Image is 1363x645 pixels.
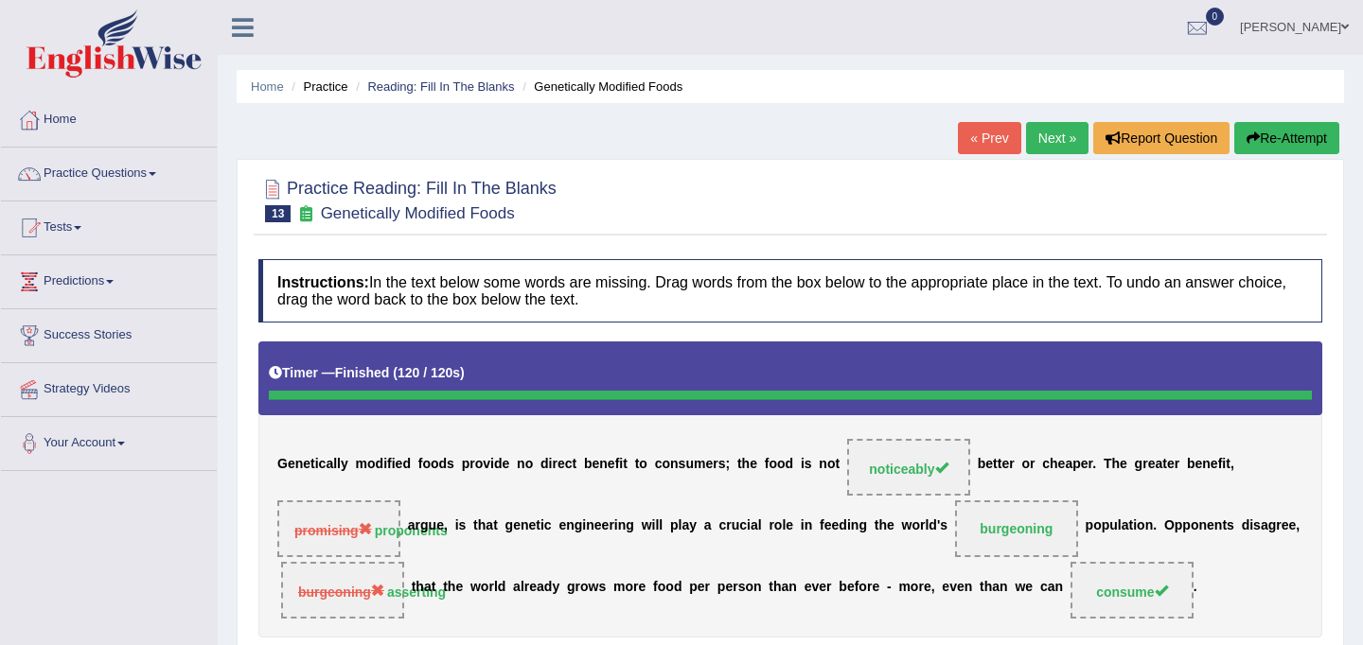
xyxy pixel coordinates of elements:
b: u [1109,517,1118,532]
b: r [867,579,872,594]
b: g [505,517,514,532]
h5: Timer — [269,366,465,380]
b: g [626,517,634,532]
b: b [839,579,847,594]
b: h [1111,456,1120,471]
b: g [420,517,429,532]
b: n [586,517,594,532]
b: n [618,517,627,532]
b: d [540,456,549,471]
b: i [614,517,618,532]
b: t [1162,456,1167,471]
b: e [1081,456,1089,471]
b: Finished [335,365,390,380]
b: d [494,456,503,471]
b: o [639,456,647,471]
button: Report Question [1093,122,1230,154]
b: l [521,579,524,594]
b: a [1065,456,1072,471]
b: t [998,456,1002,471]
b: ) [460,365,465,380]
b: u [685,456,694,471]
b: e [455,579,463,594]
b: a [782,579,789,594]
b: p [1072,456,1081,471]
b: t [432,579,436,594]
b: e [705,456,713,471]
b: i [455,517,459,532]
b: h [773,579,782,594]
b: n [805,517,813,532]
b: i [315,456,319,471]
b: s [447,456,454,471]
b: e [593,456,600,471]
b: h [742,456,751,471]
b: t [875,517,879,532]
a: Home [1,94,217,141]
a: Your Account [1,417,217,464]
b: o [777,456,786,471]
b: e [924,579,931,594]
b: l [925,517,929,532]
b: o [665,579,674,594]
b: o [912,517,920,532]
b: . [1092,456,1096,471]
b: i [801,456,805,471]
a: Reading: Fill In The Blanks [367,79,514,94]
b: r [920,517,925,532]
b: p [1182,517,1191,532]
b: t [310,456,315,471]
b: p [670,517,679,532]
b: - [887,579,892,594]
b: e [985,456,993,471]
a: « Prev [958,122,1020,154]
b: l [679,517,682,532]
b: r [575,579,580,594]
b: f [820,517,824,532]
b: r [1030,456,1035,471]
b: o [827,456,836,471]
b: c [565,456,573,471]
b: i [582,517,586,532]
b: , [931,579,935,594]
b: e [725,579,733,594]
b: f [387,456,392,471]
b: y [552,579,559,594]
b: i [1222,456,1226,471]
button: Re-Attempt [1234,122,1339,154]
b: a [1155,456,1162,471]
b: u [429,517,437,532]
b: v [812,579,820,594]
b: o [662,456,670,471]
b: a [513,579,521,594]
b: i [383,456,387,471]
a: Tests [1,201,217,249]
b: a [681,517,689,532]
b: f [765,456,770,471]
a: Home [251,79,284,94]
span: 0 [1206,8,1225,26]
b: r [609,517,613,532]
b: t [412,579,416,594]
b: i [392,456,396,471]
b: o [859,579,867,594]
b: t [623,456,628,471]
b: f [418,456,423,471]
b: h [478,517,487,532]
b: n [670,456,679,471]
h2: Practice Reading: Fill In The Blanks [258,175,557,222]
b: e [639,579,646,594]
b: e [1120,456,1127,471]
b: e [1148,456,1156,471]
b: g [859,517,867,532]
b: e [942,579,949,594]
b: G [277,456,288,471]
b: w [589,579,599,594]
b: . [1153,517,1157,532]
b: a [408,517,416,532]
b: e [529,517,537,532]
b: r [633,579,638,594]
b: i [549,456,553,471]
b: r [733,579,737,594]
b: o [580,579,589,594]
